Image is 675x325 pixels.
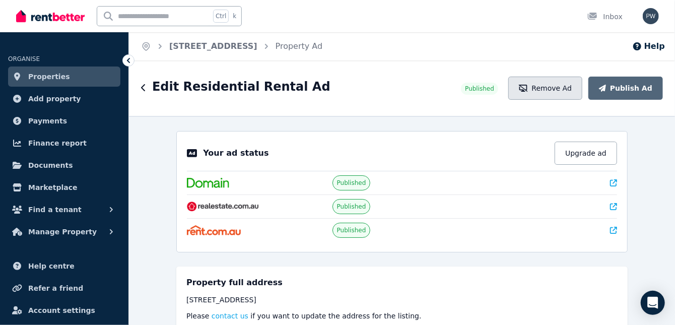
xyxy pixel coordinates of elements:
[632,40,665,52] button: Help
[8,222,120,242] button: Manage Property
[28,181,77,193] span: Marketplace
[8,89,120,109] a: Add property
[28,115,67,127] span: Payments
[588,77,663,100] button: Publish Ad
[508,77,582,100] button: Remove Ad
[186,295,618,305] div: [STREET_ADDRESS]
[169,41,257,51] a: [STREET_ADDRESS]
[465,85,494,93] span: Published
[8,256,120,276] a: Help centre
[28,159,73,171] span: Documents
[186,277,283,289] h5: Property full address
[8,155,120,175] a: Documents
[187,225,241,235] img: Rent.com.au
[28,260,75,272] span: Help centre
[555,142,617,165] button: Upgrade ad
[152,79,330,95] h1: Edit Residential Rental Ad
[8,133,120,153] a: Finance report
[8,177,120,198] a: Marketplace
[641,291,665,315] div: Open Intercom Messenger
[587,12,623,22] div: Inbox
[233,12,236,20] span: k
[643,8,659,24] img: Paul Wigan
[8,111,120,131] a: Payments
[186,311,618,321] p: Please if you want to update the address for the listing.
[337,226,366,234] span: Published
[16,9,85,24] img: RentBetter
[187,202,259,212] img: RealEstate.com.au
[187,178,229,188] img: Domain.com.au
[28,304,95,316] span: Account settings
[28,226,97,238] span: Manage Property
[212,311,248,321] button: contact us
[129,32,334,60] nav: Breadcrumb
[28,204,82,216] span: Find a tenant
[8,200,120,220] button: Find a tenant
[276,41,323,51] a: Property Ad
[28,137,87,149] span: Finance report
[203,147,268,159] p: Your ad status
[8,300,120,320] a: Account settings
[337,203,366,211] span: Published
[28,282,83,294] span: Refer a friend
[28,93,81,105] span: Add property
[8,67,120,87] a: Properties
[28,71,70,83] span: Properties
[213,10,229,23] span: Ctrl
[8,55,40,62] span: ORGANISE
[337,179,366,187] span: Published
[8,278,120,298] a: Refer a friend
